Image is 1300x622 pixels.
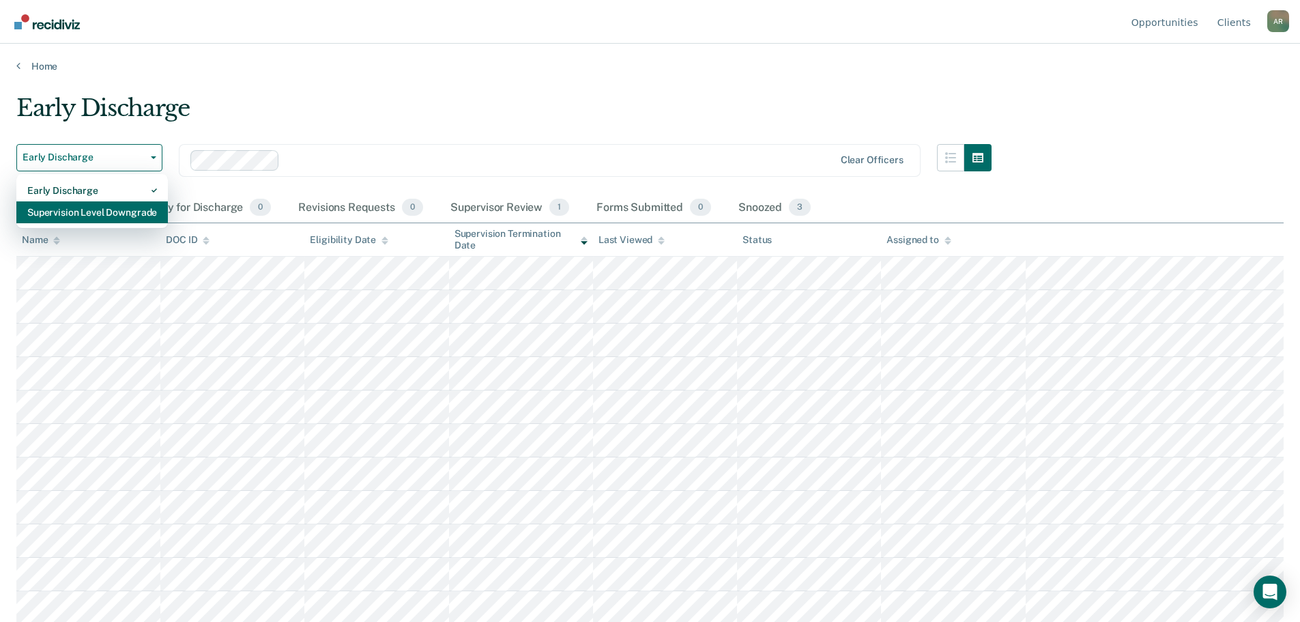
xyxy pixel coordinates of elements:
div: Forms Submitted0 [594,193,714,223]
div: Snoozed3 [736,193,813,223]
div: Supervision Level Downgrade [27,201,157,223]
span: 0 [690,199,711,216]
span: Early Discharge [23,152,145,163]
span: 0 [402,199,423,216]
span: 1 [549,199,569,216]
div: Status [742,234,772,246]
div: Early Discharge [27,180,157,201]
a: Home [16,60,1284,72]
div: Early Discharge [16,94,992,133]
div: Supervision Termination Date [454,228,588,251]
button: Early Discharge [16,144,162,171]
div: Last Viewed [598,234,665,246]
span: 0 [250,199,271,216]
div: Eligibility Date [310,234,388,246]
div: Assigned to [886,234,951,246]
div: Name [22,234,60,246]
div: Open Intercom Messenger [1254,576,1286,608]
img: Recidiviz [14,14,80,29]
div: A R [1267,10,1289,32]
span: 3 [789,199,811,216]
div: DOC ID [166,234,210,246]
div: Ready for Discharge0 [139,193,274,223]
div: Supervisor Review1 [448,193,573,223]
button: Profile dropdown button [1267,10,1289,32]
div: Revisions Requests0 [295,193,425,223]
div: Dropdown Menu [16,174,168,229]
div: Clear officers [841,154,904,166]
